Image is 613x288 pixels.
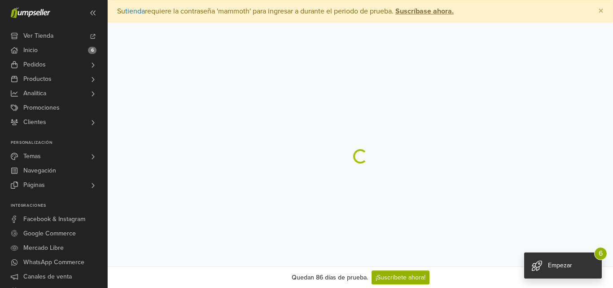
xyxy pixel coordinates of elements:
[23,226,76,241] span: Google Commerce
[394,7,454,16] a: Suscríbase ahora.
[88,47,96,54] span: 6
[23,115,46,129] span: Clientes
[292,273,368,282] div: Quedan 86 días de prueba.
[23,270,72,284] span: Canales de venta
[11,203,107,208] p: Integraciones
[23,255,84,270] span: WhatsApp Commerce
[23,86,46,101] span: Analítica
[372,270,429,284] a: ¡Suscríbete ahora!
[11,140,107,146] p: Personalización
[23,43,38,58] span: Inicio
[598,4,604,18] span: ×
[23,212,85,226] span: Facebook & Instagram
[23,58,46,72] span: Pedidos
[23,149,41,164] span: Temas
[524,253,602,279] div: Empezar 6
[589,0,613,22] button: Close
[125,7,145,16] a: tienda
[23,101,60,115] span: Promociones
[23,29,53,43] span: Ver Tienda
[23,241,64,255] span: Mercado Libre
[395,7,454,16] strong: Suscríbase ahora.
[594,247,607,260] span: 6
[548,261,572,269] span: Empezar
[23,72,52,86] span: Productos
[23,178,45,192] span: Páginas
[23,164,56,178] span: Navegación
